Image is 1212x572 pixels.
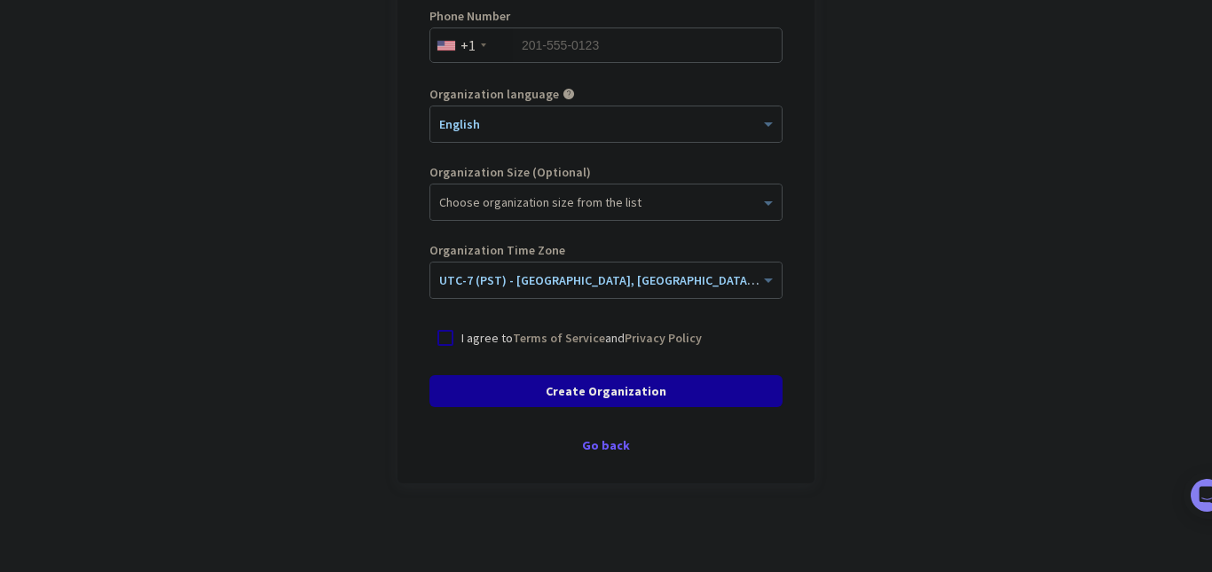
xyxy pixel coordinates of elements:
[429,375,783,407] button: Create Organization
[429,10,783,22] label: Phone Number
[429,244,783,256] label: Organization Time Zone
[429,439,783,451] div: Go back
[546,382,666,400] span: Create Organization
[460,36,476,54] div: +1
[429,166,783,178] label: Organization Size (Optional)
[513,330,605,346] a: Terms of Service
[563,88,575,100] i: help
[429,27,783,63] input: 201-555-0123
[429,88,559,100] label: Organization language
[625,330,702,346] a: Privacy Policy
[461,329,702,347] p: I agree to and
